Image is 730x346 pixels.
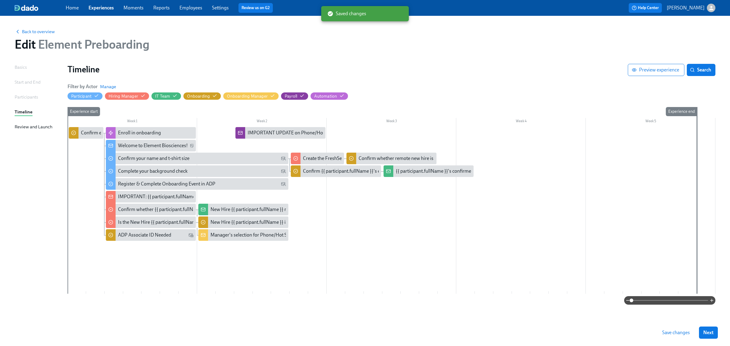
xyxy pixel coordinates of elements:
div: Experience start [68,107,100,116]
h1: Edit [15,37,149,52]
span: Preview experience [633,67,679,73]
button: Onboarding [183,92,221,100]
div: IMPORTANT: {{ participant.fullName }} has accepted our offer! [106,191,196,202]
svg: Personal Email [281,169,286,174]
a: Home [66,5,79,11]
div: Basics [15,64,27,71]
button: Back to overview [15,29,55,35]
div: Confirm whether {{ participant.fullName }} needs Phone or Cell/Internet Reimbursement [106,204,196,215]
div: Register & Complete Onboarding Event in ADP [118,181,215,187]
button: Next [699,327,718,339]
div: Confirm employment details for new hire {{ participant.fullName }} (starting {{ participant.start... [69,127,103,139]
div: ADP Associate ID Needed [118,232,171,238]
div: IMPORTANT UPDATE on Phone/Hot Spot/Reimbursement for {{ participant.fullName }} (DOH{{ participan... [235,127,325,139]
div: Review and Launch [15,123,52,130]
div: Experience end [666,107,697,116]
div: New Hire {{ participant.fullName }} is working SECOND SHIFT - Update ADP!! [198,216,288,228]
span: Search [691,67,711,73]
div: Confirm whether remote new hire is coming on-site for their start [346,153,436,164]
button: Hiring Manager [105,92,149,100]
span: Save changes [662,330,690,336]
div: Is the New Hire {{ participant.fullName }} working a shift differential? [118,219,261,226]
div: {{ participant.fullName }}'s confirmed email [384,165,474,177]
button: [PERSON_NAME] [667,4,715,12]
div: {{ participant.fullName }}'s confirmed email [396,168,486,175]
svg: Personal Email [281,182,286,186]
div: Start and End [15,79,40,85]
div: Hide Onboarding [187,93,210,99]
button: Payroll [281,92,308,100]
div: Create the FreshServices ticket for {{ participant.fullName }} [291,153,344,164]
svg: Personal Email [281,156,286,161]
div: Create the FreshServices ticket for {{ participant.fullName }} [303,155,426,162]
div: Participants [15,94,38,100]
button: Manage [100,84,116,90]
svg: Work Email [189,233,193,237]
div: Week 1 [68,118,197,126]
div: New Hire {{ participant.fullName }} is working SECOND SHIFT - Update ADP!! [210,219,372,226]
a: Reports [153,5,170,11]
div: New Hire {{ participant.fullName }} needs a Company Phone/Hot Spot [198,204,288,215]
div: Hide Hiring Manager [109,93,138,99]
button: Automation [311,92,348,100]
div: Confirm your name and t-shirt size [118,155,189,162]
button: Preview experience [628,64,684,76]
div: Welcome to Element Biosciences! [106,140,196,151]
div: Manager's selection for Phone/Hot Spot/Reimbursement for {{ participant.fullName }} [210,232,390,238]
a: Settings [212,5,229,11]
div: ADP Associate ID Needed [106,229,196,241]
div: Confirm {{ participant.fullName }}'s elembio email [303,168,407,175]
svg: Personal Email [190,143,195,148]
div: Confirm {{ participant.fullName }}'s elembio email [291,165,381,177]
span: Element Preboarding [36,37,149,52]
button: Review us on G2 [238,3,273,13]
div: Week 2 [197,118,327,126]
div: New Hire {{ participant.fullName }} needs a Company Phone/Hot Spot [210,206,356,213]
img: dado [15,5,38,11]
span: Next [703,330,714,336]
div: Hide Participant [71,93,92,99]
div: IMPORTANT: {{ participant.fullName }} has accepted our offer! [118,193,248,200]
div: Is the New Hire {{ participant.fullName }} working a shift differential? [106,216,196,228]
div: Complete your background check [106,165,289,177]
div: Complete your background check [118,168,188,175]
a: Review us on G2 [242,5,270,11]
span: Help Center [632,5,659,11]
div: Hide Automation [314,93,337,99]
button: Onboarding Manager [223,92,279,100]
div: Confirm employment details for new hire {{ participant.fullName }} (starting {{ participant.start... [81,130,325,136]
div: Confirm whether remote new hire is coming on-site for their start [359,155,493,162]
span: Saved changes [327,10,366,17]
div: Week 4 [456,118,586,126]
div: Manager's selection for Phone/Hot Spot/Reimbursement for {{ participant.fullName }} [198,229,288,241]
button: IT Team [151,92,181,100]
h1: Timeline [68,64,628,75]
div: Week 3 [327,118,456,126]
a: Employees [179,5,202,11]
div: Hide Onboarding Manager [227,93,268,99]
div: Enroll in onboarding [106,127,196,139]
div: Confirm your name and t-shirt size [106,153,289,164]
div: Confirm whether {{ participant.fullName }} needs Phone or Cell/Internet Reimbursement [118,206,302,213]
button: Search [687,64,715,76]
button: Help Center [629,3,662,13]
div: Hide Payroll [285,93,297,99]
a: Experiences [89,5,114,11]
div: Welcome to Element Biosciences! [118,142,188,149]
h6: Filter by Actor [68,83,98,90]
div: Hide IT Team [155,93,170,99]
div: Register & Complete Onboarding Event in ADP [106,178,289,190]
div: Enroll in onboarding [118,130,161,136]
div: Timeline [15,109,33,115]
button: Participant [68,92,103,100]
a: dado [15,5,66,11]
div: IMPORTANT UPDATE on Phone/Hot Spot/Reimbursement for {{ participant.fullName }} (DOH{{ participan... [248,130,516,136]
button: Save changes [658,327,694,339]
p: [PERSON_NAME] [667,5,704,11]
a: Moments [123,5,144,11]
div: Week 5 [586,118,715,126]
